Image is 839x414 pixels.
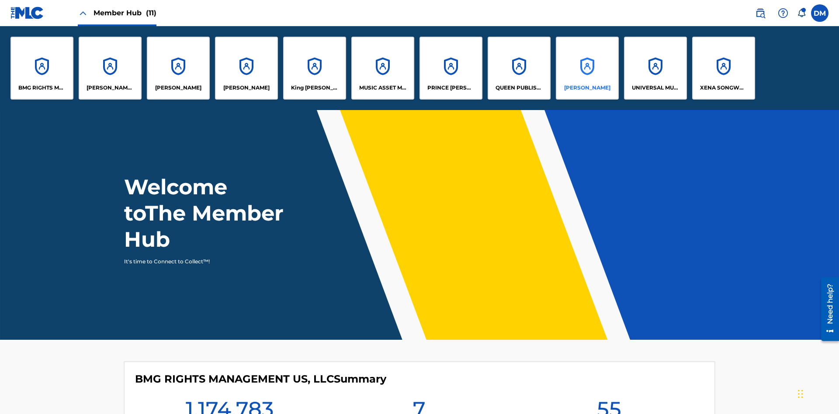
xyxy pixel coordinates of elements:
[795,372,839,414] iframe: Chat Widget
[632,84,680,92] p: UNIVERSAL MUSIC PUB GROUP
[283,37,346,100] a: AccountsKing [PERSON_NAME]
[359,84,407,92] p: MUSIC ASSET MANAGEMENT (MAM)
[624,37,687,100] a: AccountsUNIVERSAL MUSIC PUB GROUP
[18,84,66,92] p: BMG RIGHTS MANAGEMENT US, LLC
[488,37,551,100] a: AccountsQUEEN PUBLISHA
[700,84,748,92] p: XENA SONGWRITER
[798,381,803,407] div: Drag
[692,37,755,100] a: AccountsXENA SONGWRITER
[797,9,806,17] div: Notifications
[94,8,156,18] span: Member Hub
[215,37,278,100] a: Accounts[PERSON_NAME]
[291,84,339,92] p: King McTesterson
[10,7,44,19] img: MLC Logo
[752,4,769,22] a: Public Search
[427,84,475,92] p: PRINCE MCTESTERSON
[564,84,610,92] p: RONALD MCTESTERSON
[147,37,210,100] a: Accounts[PERSON_NAME]
[135,373,386,386] h4: BMG RIGHTS MANAGEMENT US, LLC
[10,37,73,100] a: AccountsBMG RIGHTS MANAGEMENT US, LLC
[556,37,619,100] a: Accounts[PERSON_NAME]
[78,8,88,18] img: Close
[87,84,134,92] p: CLEO SONGWRITER
[496,84,543,92] p: QUEEN PUBLISHA
[419,37,482,100] a: AccountsPRINCE [PERSON_NAME]
[79,37,142,100] a: Accounts[PERSON_NAME] SONGWRITER
[124,258,276,266] p: It's time to Connect to Collect™!
[778,8,788,18] img: help
[774,4,792,22] div: Help
[124,174,288,252] h1: Welcome to The Member Hub
[351,37,414,100] a: AccountsMUSIC ASSET MANAGEMENT (MAM)
[155,84,201,92] p: ELVIS COSTELLO
[755,8,766,18] img: search
[146,9,156,17] span: (11)
[223,84,270,92] p: EYAMA MCSINGER
[811,4,829,22] div: User Menu
[815,274,839,345] iframe: Resource Center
